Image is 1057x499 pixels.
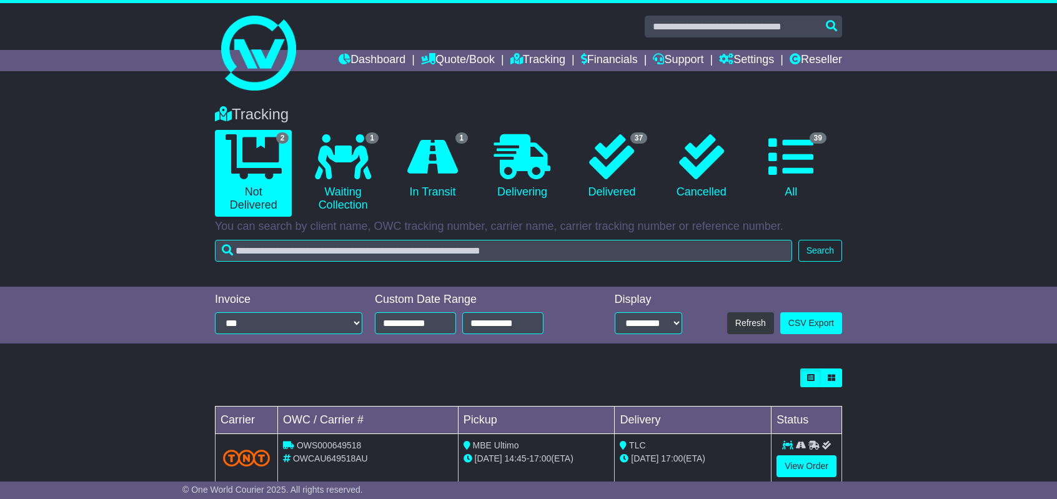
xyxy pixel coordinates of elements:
a: Dashboard [339,50,405,71]
span: OWS000649518 [297,440,362,450]
td: OWC / Carrier # [278,407,459,434]
a: 1 In Transit [394,130,471,204]
a: 2 Not Delivered [215,130,292,217]
span: 14:45 [505,453,527,463]
a: Financials [581,50,638,71]
a: Support [653,50,703,71]
a: Reseller [790,50,842,71]
a: Delivering [484,130,560,204]
img: TNT_Domestic.png [223,450,270,467]
div: Invoice [215,293,362,307]
div: (ETA) [620,452,766,465]
a: 37 Delivered [573,130,650,204]
span: 1 [365,132,379,144]
div: - (ETA) [464,452,610,465]
a: Cancelled [663,130,740,204]
span: 2 [276,132,289,144]
span: TLC [629,440,645,450]
td: Delivery [615,407,772,434]
div: Display [615,293,682,307]
p: You can search by client name, OWC tracking number, carrier name, carrier tracking number or refe... [215,220,842,234]
span: [DATE] [475,453,502,463]
span: 1 [455,132,469,144]
td: Carrier [216,407,278,434]
span: OWCAU649518AU [293,453,368,463]
span: 17:00 [529,453,551,463]
a: Settings [719,50,774,71]
div: Custom Date Range [375,293,575,307]
a: Quote/Book [421,50,495,71]
a: View Order [777,455,836,477]
button: Refresh [727,312,774,334]
a: Tracking [510,50,565,71]
td: Status [772,407,842,434]
a: 39 All [753,130,830,204]
div: Tracking [209,106,848,124]
span: [DATE] [631,453,658,463]
span: © One World Courier 2025. All rights reserved. [182,485,363,495]
td: Pickup [458,407,615,434]
span: 39 [810,132,826,144]
a: CSV Export [780,312,842,334]
span: 17:00 [661,453,683,463]
span: MBE Ultimo [473,440,519,450]
span: 37 [630,132,647,144]
a: 1 Waiting Collection [304,130,381,217]
button: Search [798,240,842,262]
